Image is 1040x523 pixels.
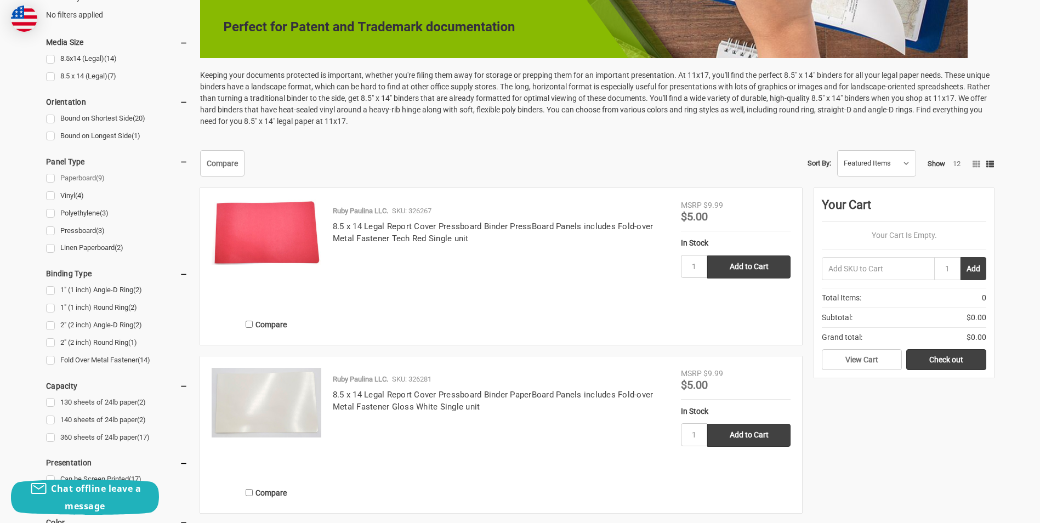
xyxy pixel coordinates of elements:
[808,155,831,172] label: Sort By:
[681,406,791,417] div: In Stock
[681,200,702,211] div: MSRP
[46,95,188,109] h5: Orientation
[46,129,188,144] a: Bound on Longest Side
[46,171,188,186] a: Paperboard
[928,160,945,168] span: Show
[107,72,116,80] span: (7)
[46,206,188,221] a: Polyethylene
[129,475,141,483] span: (17)
[133,286,142,294] span: (2)
[212,484,321,502] label: Compare
[46,318,188,333] a: 2" (2 inch) Angle-D Ring
[128,303,137,311] span: (2)
[333,390,653,412] a: 8.5 x 14 Legal Report Cover Pressboard Binder PaperBoard Panels includes Fold-over Metal Fastener...
[703,201,723,209] span: $9.99
[100,209,109,217] span: (3)
[46,300,188,315] a: 1" (1 inch) Round Ring
[75,191,84,200] span: (4)
[46,69,188,84] a: 8.5 x 14 (Legal)
[46,456,188,469] h5: Presentation
[46,267,188,280] h5: Binding Type
[200,150,245,177] a: Compare
[46,155,188,168] h5: Panel Type
[212,200,321,309] a: 8.5 x 14 Legal Report Cover Pressboard Binder PressBoard Panels includes Fold-over Metal Fastener...
[137,398,146,406] span: (2)
[822,196,986,222] div: Your Cart
[392,206,431,217] p: SKU: 326267
[707,424,791,447] input: Add to Cart
[137,416,146,424] span: (2)
[46,111,188,126] a: Bound on Shortest Side
[96,174,105,182] span: (9)
[46,430,188,445] a: 360 sheets of 24lb paper
[681,210,708,223] span: $5.00
[46,336,188,350] a: 2" (2 inch) Round Ring
[707,255,791,278] input: Add to Cart
[212,368,321,437] img: 8.5 x 14 Legal Report Cover Pressboard Binder PaperBoard Panels includes Fold-over Metal Fastener...
[822,257,934,280] input: Add SKU to Cart
[137,433,150,441] span: (17)
[822,312,853,323] span: Subtotal:
[212,368,321,477] a: 8.5 x 14 Legal Report Cover Pressboard Binder PaperBoard Panels includes Fold-over Metal Fastener...
[104,54,117,62] span: (14)
[822,349,902,370] a: View Cart
[132,132,140,140] span: (1)
[46,413,188,428] a: 140 sheets of 24lb paper
[46,379,188,393] h5: Capacity
[906,349,986,370] a: Check out
[133,114,145,122] span: (20)
[822,292,861,304] span: Total Items:
[982,292,986,304] span: 0
[51,482,141,512] span: Chat offline leave a message
[212,315,321,333] label: Compare
[967,332,986,343] span: $0.00
[333,221,653,244] a: 8.5 x 14 Legal Report Cover Pressboard Binder PressBoard Panels includes Fold-over Metal Fastener...
[46,36,188,49] h5: Media Size
[46,283,188,298] a: 1" (1 inch) Angle-D Ring
[681,368,702,379] div: MSRP
[115,243,123,252] span: (2)
[961,257,986,280] button: Add
[46,189,188,203] a: Vinyl
[128,338,137,346] span: (1)
[392,374,431,385] p: SKU: 326281
[681,237,791,249] div: In Stock
[953,160,961,168] a: 12
[246,321,253,328] input: Compare
[967,312,986,323] span: $0.00
[96,226,105,235] span: (3)
[138,356,150,364] span: (14)
[200,94,987,126] span: You'll find a wide variety of durable, high-quality 8.5" x 14" binders when you shop at 11x17. We...
[46,52,188,66] a: 8.5x14 (Legal)
[822,230,986,241] p: Your Cart Is Empty.
[200,71,990,103] span: Keeping your documents protected is important, whether you're filing them away for storage or pre...
[822,332,862,343] span: Grand total:
[246,489,253,496] input: Compare
[46,395,188,410] a: 130 sheets of 24lb paper
[333,374,388,385] p: Ruby Paulina LLC.
[11,5,37,32] img: duty and tax information for United States
[46,224,188,238] a: Pressboard
[46,472,188,487] a: Can be Screen Printed
[681,378,708,391] span: $5.00
[133,321,142,329] span: (2)
[11,480,159,515] button: Chat offline leave a message
[333,206,388,217] p: Ruby Paulina LLC.
[46,241,188,255] a: Linen Paperboard
[212,200,321,265] img: 8.5 x 14 Legal Report Cover Pressboard Binder PressBoard Panels includes Fold-over Metal Fastener...
[46,353,188,368] a: Fold Over Metal Fastener
[703,369,723,378] span: $9.99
